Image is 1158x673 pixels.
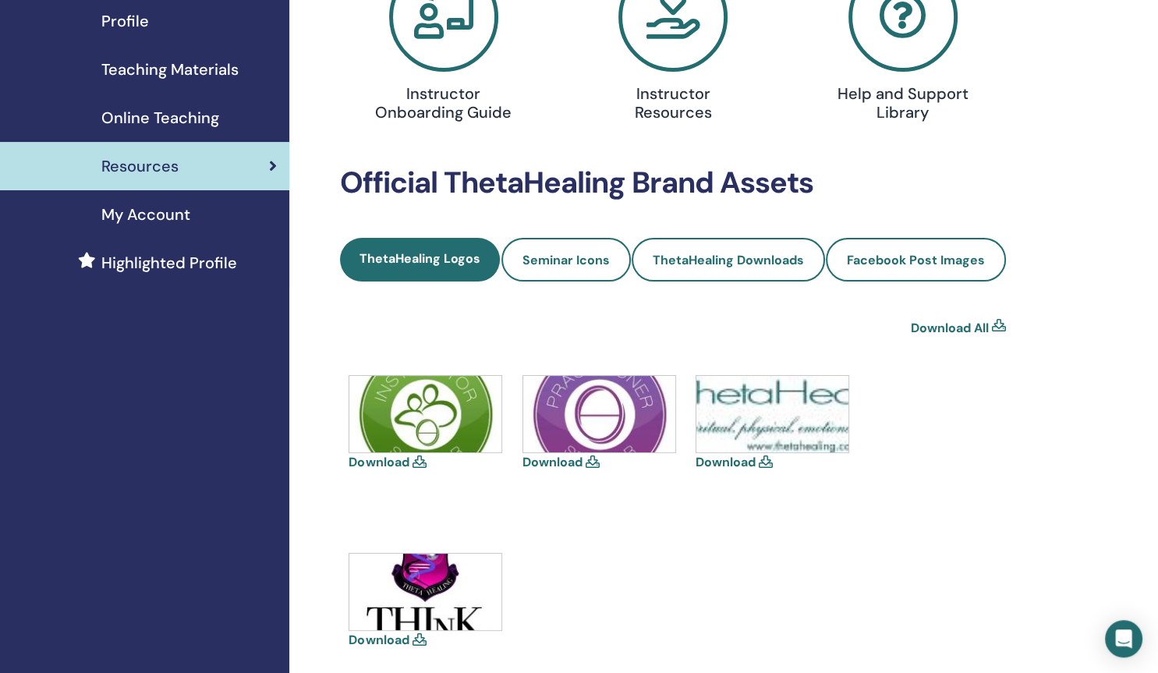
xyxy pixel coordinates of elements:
span: ThetaHealing Downloads [653,252,804,268]
h4: Instructor Resources [599,84,746,122]
a: Download [522,454,583,470]
h4: Help and Support Library [829,84,976,122]
span: Resources [101,154,179,178]
span: Online Teaching [101,106,219,129]
a: Facebook Post Images [826,238,1006,282]
span: Teaching Materials [101,58,239,81]
div: Open Intercom Messenger [1105,620,1142,657]
span: ThetaHealing Logos [359,250,480,267]
span: Highlighted Profile [101,251,237,275]
a: Download [349,632,409,648]
span: Facebook Post Images [847,252,985,268]
a: ThetaHealing Downloads [632,238,825,282]
a: Seminar Icons [501,238,631,282]
img: icons-practitioner.jpg [523,376,675,452]
img: think-shield.jpg [349,554,501,630]
h4: Instructor Onboarding Guide [370,84,517,122]
h2: Official ThetaHealing Brand Assets [340,165,1006,201]
img: thetahealing-logo-a-copy.jpg [696,376,848,452]
a: Download [696,454,756,470]
img: icons-instructor.jpg [349,376,501,452]
a: Download All [911,319,989,338]
span: Seminar Icons [522,252,610,268]
a: ThetaHealing Logos [340,238,500,282]
span: My Account [101,203,190,226]
a: Download [349,454,409,470]
span: Profile [101,9,149,33]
